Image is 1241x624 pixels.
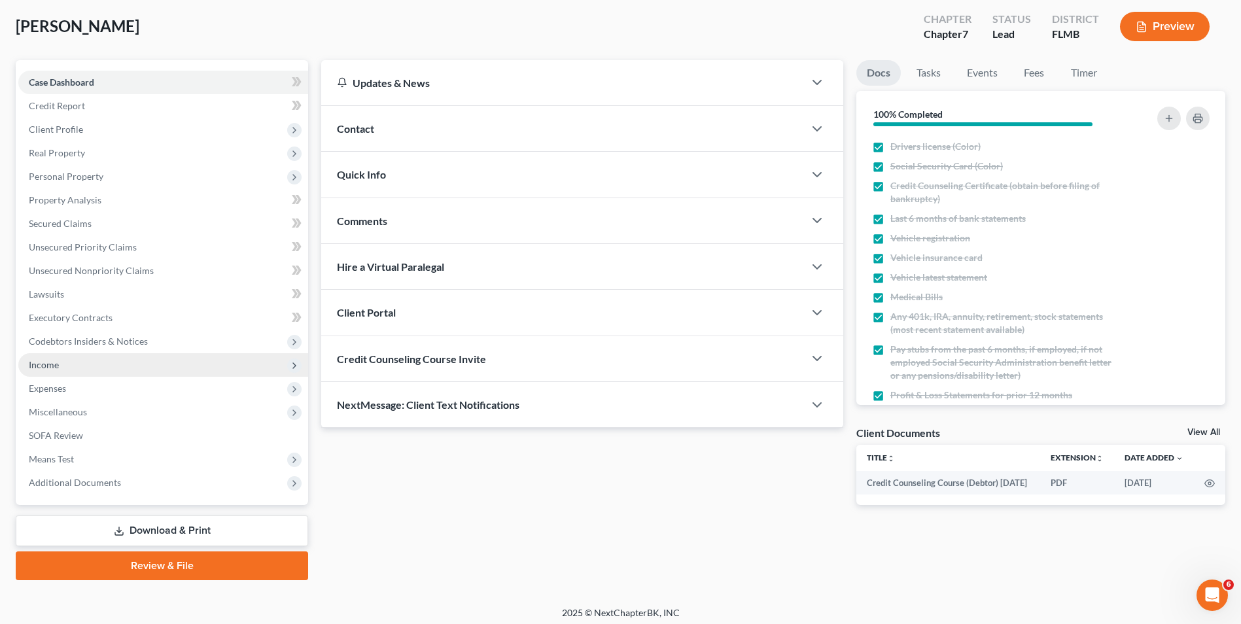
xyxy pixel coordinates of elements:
[1223,580,1234,590] span: 6
[856,426,940,440] div: Client Documents
[29,147,85,158] span: Real Property
[18,306,308,330] a: Executory Contracts
[890,343,1122,382] span: Pay stubs from the past 6 months, if employed, if not employed Social Security Administration ben...
[890,389,1072,402] span: Profit & Loss Statements for prior 12 months
[16,16,139,35] span: [PERSON_NAME]
[29,77,94,88] span: Case Dashboard
[1051,453,1104,462] a: Extensionunfold_more
[18,188,308,212] a: Property Analysis
[337,122,374,135] span: Contact
[29,124,83,135] span: Client Profile
[29,406,87,417] span: Miscellaneous
[29,383,66,394] span: Expenses
[890,271,987,284] span: Vehicle latest statement
[18,424,308,447] a: SOFA Review
[29,477,121,488] span: Additional Documents
[856,60,901,86] a: Docs
[1060,60,1108,86] a: Timer
[29,430,83,441] span: SOFA Review
[29,218,92,229] span: Secured Claims
[18,259,308,283] a: Unsecured Nonpriority Claims
[337,76,788,90] div: Updates & News
[337,306,396,319] span: Client Portal
[1096,455,1104,462] i: unfold_more
[1187,428,1220,437] a: View All
[29,453,74,464] span: Means Test
[18,235,308,259] a: Unsecured Priority Claims
[890,212,1026,225] span: Last 6 months of bank statements
[337,168,386,181] span: Quick Info
[890,160,1003,173] span: Social Security Card (Color)
[1013,60,1055,86] a: Fees
[337,398,519,411] span: NextMessage: Client Text Notifications
[956,60,1008,86] a: Events
[18,94,308,118] a: Credit Report
[16,551,308,580] a: Review & File
[29,312,113,323] span: Executory Contracts
[29,359,59,370] span: Income
[1114,471,1194,494] td: [DATE]
[1197,580,1228,611] iframe: Intercom live chat
[16,515,308,546] a: Download & Print
[337,215,387,227] span: Comments
[29,265,154,276] span: Unsecured Nonpriority Claims
[887,455,895,462] i: unfold_more
[29,171,103,182] span: Personal Property
[29,100,85,111] span: Credit Report
[890,310,1122,336] span: Any 401k, IRA, annuity, retirement, stock statements (most recent statement available)
[1040,471,1114,494] td: PDF
[18,212,308,235] a: Secured Claims
[924,27,971,42] div: Chapter
[924,12,971,27] div: Chapter
[18,71,308,94] a: Case Dashboard
[29,194,101,205] span: Property Analysis
[1176,455,1183,462] i: expand_more
[1052,27,1099,42] div: FLMB
[1120,12,1210,41] button: Preview
[906,60,951,86] a: Tasks
[890,290,943,303] span: Medical Bills
[962,27,968,40] span: 7
[337,260,444,273] span: Hire a Virtual Paralegal
[992,12,1031,27] div: Status
[873,109,943,120] strong: 100% Completed
[29,241,137,252] span: Unsecured Priority Claims
[890,232,970,245] span: Vehicle registration
[890,140,981,153] span: Drivers license (Color)
[890,251,983,264] span: Vehicle insurance card
[29,336,148,347] span: Codebtors Insiders & Notices
[890,179,1122,205] span: Credit Counseling Certificate (obtain before filing of bankruptcy)
[18,283,308,306] a: Lawsuits
[856,471,1040,494] td: Credit Counseling Course (Debtor) [DATE]
[1052,12,1099,27] div: District
[992,27,1031,42] div: Lead
[337,353,486,365] span: Credit Counseling Course Invite
[29,288,64,300] span: Lawsuits
[1125,453,1183,462] a: Date Added expand_more
[867,453,895,462] a: Titleunfold_more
